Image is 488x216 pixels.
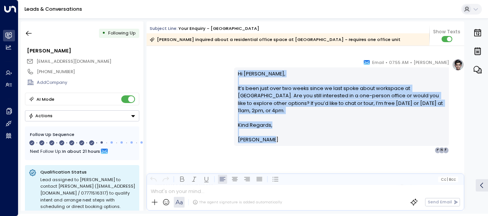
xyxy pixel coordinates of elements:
[435,147,441,153] div: H
[25,6,82,12] a: Leads & Conversations
[441,177,456,182] span: Cc Bcc
[28,113,53,118] div: Actions
[36,95,54,103] div: AI Mode
[410,59,412,66] span: •
[447,177,448,182] span: |
[150,36,401,43] div: [PERSON_NAME] inquired about a residential office space at [GEOGRAPHIC_DATA] - requires one offic...
[238,70,445,121] p: Hi [PERSON_NAME], It’s been just over two weeks since we last spoke about workspace at [GEOGRAPHI...
[102,28,106,39] div: •
[40,177,135,210] div: Lead assigned to [PERSON_NAME] to contact [PERSON_NAME] ([EMAIL_ADDRESS][DOMAIN_NAME] / 077715163...
[414,59,449,66] span: [PERSON_NAME]
[25,110,139,121] div: Button group with a nested menu
[37,79,139,86] div: AddCompany
[27,47,139,54] div: [PERSON_NAME]
[108,30,135,36] span: Following Up
[149,175,158,184] button: Undo
[30,131,134,138] div: Follow Up Sequence
[36,58,111,64] span: [EMAIL_ADDRESS][DOMAIN_NAME]
[438,177,458,182] button: Cc|Bcc
[433,28,460,35] span: Show Texts
[25,110,139,121] button: Actions
[62,147,100,155] span: In about 21 hours
[238,121,272,129] span: Kind Regards,
[40,169,135,175] p: Qualification Status
[389,59,409,66] span: 07:55 AM
[372,59,384,66] span: Email
[30,147,134,155] div: Next Follow Up:
[150,25,178,31] span: Subject Line:
[36,58,111,65] span: faye_rivers@hotmail.com
[161,175,170,184] button: Redo
[386,59,387,66] span: •
[439,147,445,153] div: N
[452,59,464,71] img: profile-logo.png
[443,147,449,153] div: F
[37,69,139,75] div: [PHONE_NUMBER]
[238,136,279,143] span: [PERSON_NAME]
[193,200,282,205] div: The agent signature is added automatically
[178,25,259,32] div: Your enquiry - [GEOGRAPHIC_DATA]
